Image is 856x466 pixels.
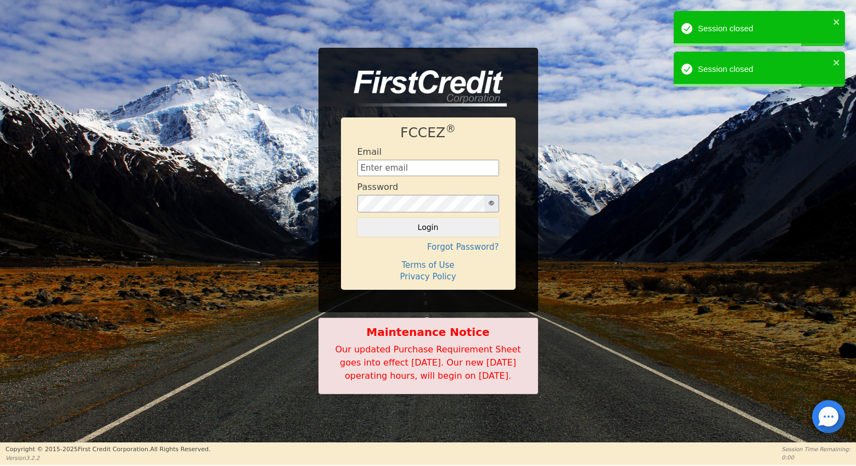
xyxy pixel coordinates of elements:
div: Session closed [698,23,830,35]
div: Session closed [698,63,830,76]
p: Copyright © 2015- 2025 First Credit Corporation. [5,445,210,454]
input: password [357,195,485,212]
span: Our updated Purchase Requirement Sheet goes into effect [DATE]. Our new [DATE] operating hours, w... [335,344,521,381]
h1: FCCEZ [357,125,499,141]
b: Maintenance Notice [325,324,532,340]
h4: Password [357,182,399,192]
h4: Terms of Use [357,260,499,270]
p: Session Time Remaining: [782,445,851,453]
button: close [833,15,841,28]
sup: ® [445,123,456,134]
h4: Forgot Password? [357,242,499,252]
span: All Rights Reserved. [150,446,210,453]
button: Login [357,218,499,237]
button: close [833,56,841,69]
input: Enter email [357,160,499,176]
h4: Privacy Policy [357,272,499,282]
h4: Email [357,147,382,157]
p: Version 3.2.2 [5,454,210,462]
img: logo-CMu_cnol.png [341,70,507,106]
p: 0:00 [782,453,851,462]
